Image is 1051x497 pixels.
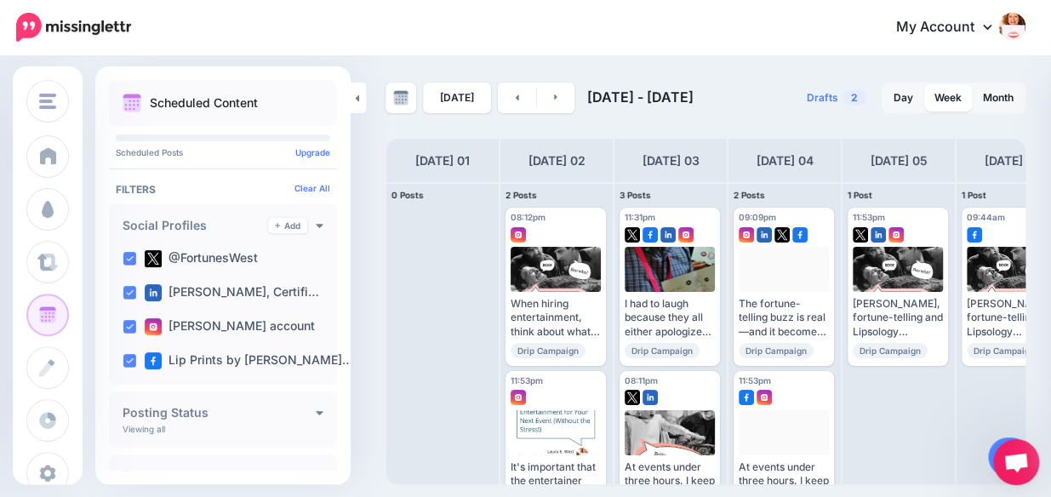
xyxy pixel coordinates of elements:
[871,227,886,243] img: linkedin-square.png
[757,227,772,243] img: linkedin-square.png
[739,343,814,358] span: Drip Campaign
[739,390,754,405] img: facebook-square.png
[757,151,814,171] h4: [DATE] 04
[116,148,330,157] p: Scheduled Posts
[123,94,141,112] img: calendar.png
[739,227,754,243] img: instagram-square.png
[123,220,268,231] h4: Social Profiles
[625,212,655,222] span: 11:31pm
[924,84,972,111] a: Week
[993,439,1039,485] a: Open chat
[145,284,319,301] label: [PERSON_NAME], Certifi…
[123,407,316,419] h4: Posting Status
[391,190,424,200] span: 0 Posts
[587,89,694,106] span: [DATE] - [DATE]
[511,227,526,243] img: instagram-square.png
[853,297,943,339] div: [PERSON_NAME], fortune-telling and Lipsology entertainment for parties & events in [GEOGRAPHIC_DA...
[962,190,986,200] span: 1 Post
[145,318,162,335] img: instagram-square.png
[853,343,928,358] span: Drip Campaign
[393,90,408,106] img: calendar-grey-darker.png
[294,183,330,193] a: Clear All
[415,151,470,171] h4: [DATE] 01
[145,352,353,369] label: Lip Prints by [PERSON_NAME]…
[739,297,829,339] div: The fortune-telling buzz is real—and it becomes one of the most memorable parts of the evening. R...
[853,212,885,222] span: 11:53pm
[625,297,715,339] div: I had to laugh because they all either apologized for how their prints looked or asked me if they...
[150,97,258,109] p: Scheduled Content
[774,227,790,243] img: twitter-square.png
[879,7,1025,49] a: My Account
[423,83,491,113] a: [DATE]
[39,94,56,109] img: menu.png
[797,83,877,113] a: Drafts2
[757,390,772,405] img: instagram-square.png
[843,89,866,106] span: 2
[967,343,1042,358] span: Drip Campaign
[792,227,808,243] img: facebook-square.png
[888,227,904,243] img: instagram-square.png
[145,318,315,335] label: [PERSON_NAME] account
[511,297,601,339] div: When hiring entertainment, think about what you want your guests — family, friends, or that impor...
[853,227,868,243] img: twitter-square.png
[625,390,640,405] img: twitter-square.png
[643,151,700,171] h4: [DATE] 03
[145,250,162,267] img: twitter-square.png
[973,84,1024,111] a: Month
[511,212,545,222] span: 08:12pm
[660,227,676,243] img: linkedin-square.png
[123,424,165,434] p: Viewing all
[643,227,658,243] img: facebook-square.png
[967,212,1005,222] span: 09:44am
[145,352,162,369] img: facebook-square.png
[883,84,923,111] a: Day
[123,470,316,482] h4: Tags
[145,250,258,267] label: @FortunesWest
[16,13,131,42] img: Missinglettr
[643,390,658,405] img: linkedin-square.png
[807,93,838,103] span: Drafts
[295,147,330,157] a: Upgrade
[145,284,162,301] img: linkedin-square.png
[678,227,694,243] img: instagram-square.png
[739,212,776,222] span: 09:09pm
[848,190,872,200] span: 1 Post
[511,375,543,386] span: 11:53pm
[734,190,765,200] span: 2 Posts
[967,227,982,243] img: facebook-square.png
[506,190,537,200] span: 2 Posts
[116,183,330,196] h4: Filters
[511,343,585,358] span: Drip Campaign
[871,151,928,171] h4: [DATE] 05
[985,151,1042,171] h4: [DATE] 06
[739,375,771,386] span: 11:53pm
[511,390,526,405] img: instagram-square.png
[625,227,640,243] img: twitter-square.png
[625,375,658,386] span: 08:11pm
[625,343,700,358] span: Drip Campaign
[268,218,307,233] a: Add
[528,151,585,171] h4: [DATE] 02
[620,190,651,200] span: 3 Posts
